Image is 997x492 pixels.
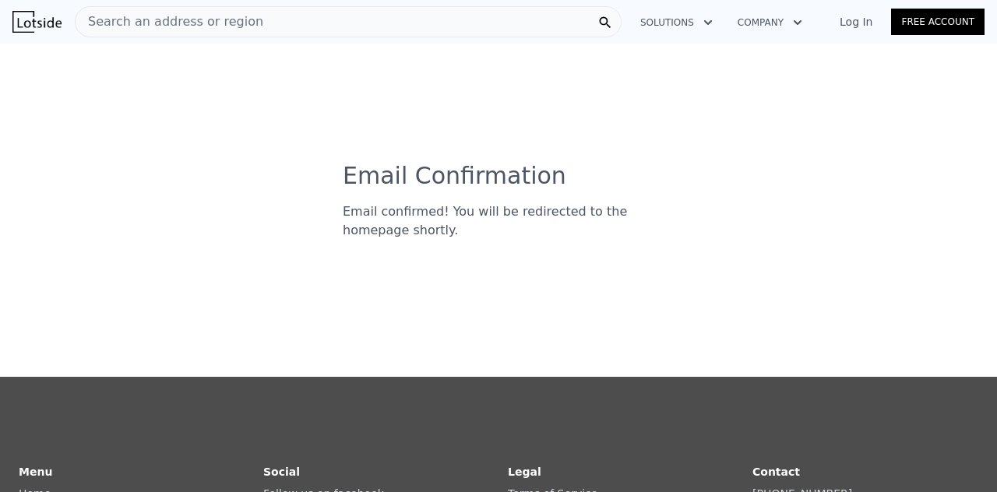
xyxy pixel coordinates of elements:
h3: Email Confirmation [343,162,654,190]
strong: Menu [19,466,52,478]
strong: Contact [752,466,800,478]
button: Company [725,9,815,37]
a: Log In [821,14,891,30]
img: Lotside [12,11,62,33]
strong: Legal [508,466,541,478]
div: Email confirmed! You will be redirected to the homepage shortly. [343,202,654,240]
button: Solutions [628,9,725,37]
strong: Social [263,466,300,478]
a: Free Account [891,9,985,35]
span: Search an address or region [76,12,263,31]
